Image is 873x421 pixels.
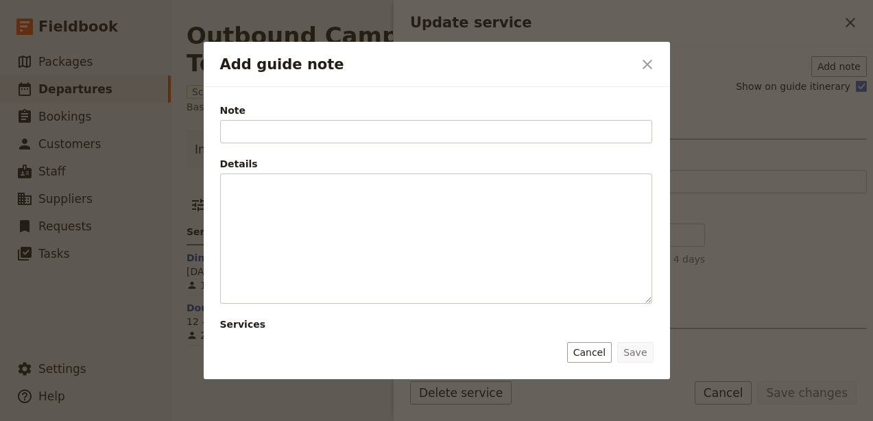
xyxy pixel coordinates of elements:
span: Note [220,104,652,117]
input: Note [220,120,652,143]
div: Details [220,157,652,171]
button: Close dialog [636,53,659,76]
h2: Add guide note [220,54,633,75]
button: Save [617,342,653,363]
span: Services [220,317,652,331]
button: Cancel [567,342,612,363]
